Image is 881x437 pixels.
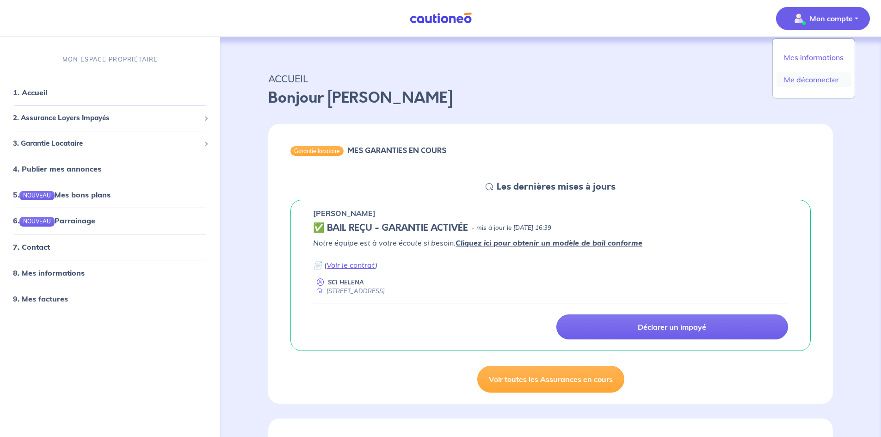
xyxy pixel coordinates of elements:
[810,13,853,24] p: Mon compte
[4,109,216,127] div: 2. Assurance Loyers Impayés
[776,72,851,87] a: Me déconnecter
[313,287,385,295] div: [STREET_ADDRESS]
[4,185,216,204] div: 5.NOUVEAUMes bons plans
[4,263,216,282] div: 8. Mes informations
[791,11,806,26] img: illu_account_valid_menu.svg
[4,160,216,178] div: 4. Publier mes annonces
[406,12,475,24] img: Cautioneo
[313,238,642,247] em: Notre équipe est à votre écoute si besoin.
[313,208,376,219] p: [PERSON_NAME]
[328,278,364,287] p: SCI HELENA
[556,314,788,339] a: Déclarer un impayé
[268,70,833,87] p: ACCUEIL
[638,322,706,332] p: Déclarer un impayé
[13,88,47,97] a: 1. Accueil
[268,87,833,109] p: Bonjour [PERSON_NAME]
[772,38,855,98] div: illu_account_valid_menu.svgMon compte
[4,83,216,102] div: 1. Accueil
[13,216,95,225] a: 6.NOUVEAUParrainage
[472,223,551,233] p: - mis à jour le [DATE] 16:39
[477,366,624,393] a: Voir toutes les Assurances en cours
[313,222,468,234] h5: ✅ BAIL REÇU - GARANTIE ACTIVÉE
[456,238,642,247] a: Cliquez ici pour obtenir un modèle de bail conforme
[327,260,375,270] a: Voir le contrat
[13,190,111,199] a: 5.NOUVEAUMes bons plans
[497,181,616,192] h5: Les dernières mises à jours
[13,164,101,173] a: 4. Publier mes annonces
[13,113,200,123] span: 2. Assurance Loyers Impayés
[776,50,851,65] a: Mes informations
[347,146,446,155] h6: MES GARANTIES EN COURS
[313,260,377,270] em: 📄 ( )
[13,294,68,303] a: 9. Mes factures
[4,289,216,308] div: 9. Mes factures
[4,134,216,152] div: 3. Garantie Locataire
[13,268,85,277] a: 8. Mes informations
[776,7,870,30] button: illu_account_valid_menu.svgMon compte
[62,55,158,64] p: MON ESPACE PROPRIÉTAIRE
[13,138,200,148] span: 3. Garantie Locataire
[4,211,216,230] div: 6.NOUVEAUParrainage
[13,242,50,251] a: 7. Contact
[4,237,216,256] div: 7. Contact
[313,222,788,234] div: state: CONTRACT-VALIDATED, Context: IN-LANDLORD,IS-GL-CAUTION-IN-LANDLORD
[290,146,344,155] div: Garantie locataire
